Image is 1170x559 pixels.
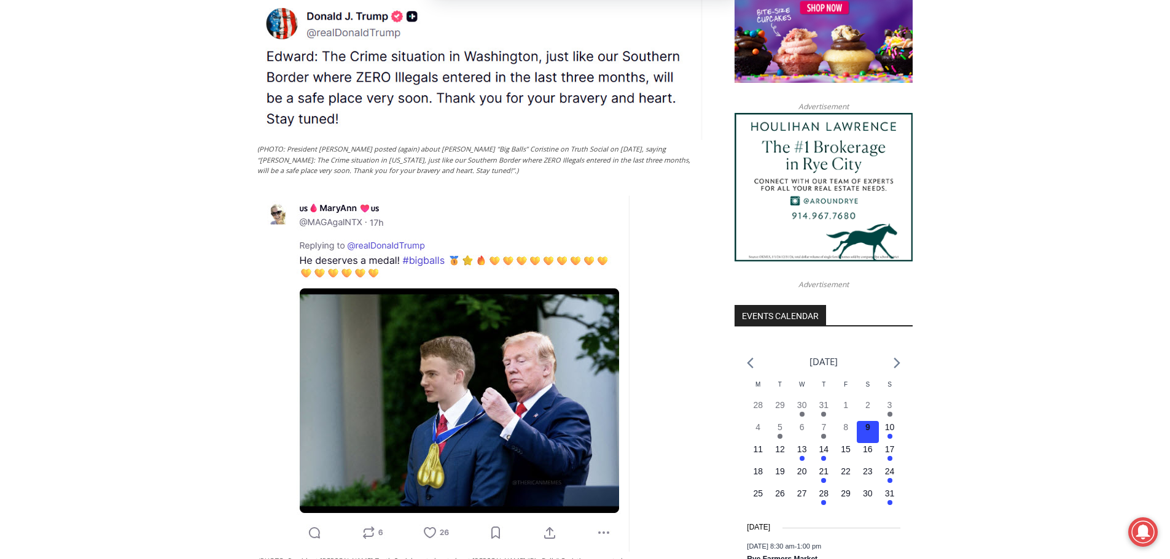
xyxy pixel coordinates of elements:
[813,487,835,509] button: 28 Has events
[835,380,857,399] div: Friday
[496,15,724,43] div: [DOMAIN_NAME] would like to send you push notifications. You can unsubscribe at any time.
[753,466,763,476] time: 18
[747,421,769,443] button: 4
[747,542,821,549] time: -
[857,465,879,487] button: 23
[797,444,807,454] time: 13
[799,381,805,388] span: W
[735,113,913,261] img: Houlihan Lawrence The #1 Brokerage in Rye City
[747,542,794,549] span: [DATE] 8:30 am
[447,15,496,64] img: notification icon
[887,478,892,483] em: Has events
[879,443,901,465] button: 17 Has events
[747,487,769,509] button: 25
[813,421,835,443] button: 7 Has events
[4,126,120,173] span: Open Tues. - Sun. [PHONE_NUMBER]
[257,196,633,552] img: (PHOTO: President Donald Trump's Truth Social post about about Edward "Big Balls" Coristine gener...
[885,444,895,454] time: 17
[800,422,805,432] time: 6
[841,466,851,476] time: 22
[863,466,873,476] time: 23
[797,400,807,410] time: 30
[297,1,371,56] img: s_800_809a2aa2-bb6e-4add-8b5e-749ad0704c34.jpeg
[596,64,660,94] button: Cancel
[747,522,770,533] time: [DATE]
[841,444,851,454] time: 15
[865,422,870,432] time: 9
[887,434,892,439] em: Has events
[747,465,769,487] button: 18
[791,399,813,421] button: 30 Has events
[813,380,835,399] div: Thursday
[863,444,873,454] time: 16
[257,144,703,176] figcaption: (PHOTO: President [PERSON_NAME] posted (again) about [PERSON_NAME] “Big Balls” Coristine on Truth...
[786,279,861,290] span: Advertisement
[843,422,848,432] time: 8
[857,421,879,443] button: 9
[879,380,901,399] div: Sunday
[775,466,785,476] time: 19
[819,466,829,476] time: 21
[879,465,901,487] button: 24 Has events
[775,400,785,410] time: 29
[365,4,443,56] a: Book [PERSON_NAME]'s Good Humor for Your Event
[769,399,791,421] button: 29
[778,422,782,432] time: 5
[821,434,826,439] em: Has events
[879,487,901,509] button: 31 Has events
[753,400,763,410] time: 28
[753,488,763,498] time: 25
[755,381,760,388] span: M
[747,399,769,421] button: 28
[822,381,825,388] span: T
[841,488,851,498] time: 29
[321,122,569,150] span: Intern @ [DOMAIN_NAME]
[885,466,895,476] time: 24
[769,487,791,509] button: 26
[821,422,826,432] time: 7
[747,380,769,399] div: Monday
[819,400,829,410] time: 31
[885,488,895,498] time: 31
[819,444,829,454] time: 14
[894,357,900,369] a: Next month
[800,412,805,417] em: Has events
[821,478,826,483] em: Has events
[857,380,879,399] div: Saturday
[797,488,807,498] time: 27
[821,500,826,505] em: Has events
[775,488,785,498] time: 26
[747,357,754,369] a: Previous month
[1,123,123,153] a: Open Tues. - Sun. [PHONE_NUMBER]
[813,399,835,421] button: 31 Has events
[755,422,760,432] time: 4
[374,13,427,47] h4: Book [PERSON_NAME]'s Good Humor for Your Event
[865,381,870,388] span: S
[667,64,724,94] button: Allow
[879,399,901,421] button: 3 Has events
[879,421,901,443] button: 10 Has events
[747,443,769,465] button: 11
[809,353,838,370] li: [DATE]
[863,488,873,498] time: 30
[791,380,813,399] div: Wednesday
[769,421,791,443] button: 5 Has events
[821,456,826,461] em: Has events
[843,400,848,410] time: 1
[835,399,857,421] button: 1
[835,421,857,443] button: 8
[857,443,879,465] button: 16
[769,443,791,465] button: 12
[887,456,892,461] em: Has events
[797,542,821,549] span: 1:00 pm
[800,456,805,461] em: Has events
[797,466,807,476] time: 20
[769,465,791,487] button: 19
[735,305,826,326] h2: Events Calendar
[791,443,813,465] button: 13 Has events
[887,500,892,505] em: Has events
[813,443,835,465] button: 14 Has events
[835,465,857,487] button: 22
[887,381,892,388] span: S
